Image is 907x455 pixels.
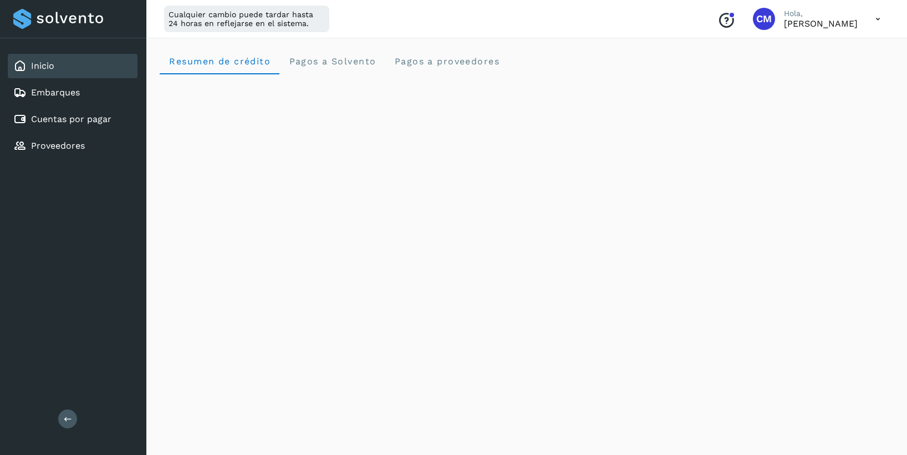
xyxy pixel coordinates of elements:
[31,87,80,98] a: Embarques
[8,134,137,158] div: Proveedores
[169,56,271,67] span: Resumen de crédito
[288,56,376,67] span: Pagos a Solvento
[31,140,85,151] a: Proveedores
[784,9,858,18] p: Hola,
[394,56,500,67] span: Pagos a proveedores
[164,6,329,32] div: Cualquier cambio puede tardar hasta 24 horas en reflejarse en el sistema.
[31,114,111,124] a: Cuentas por pagar
[784,18,858,29] p: Cynthia Mendoza
[8,80,137,105] div: Embarques
[8,107,137,132] div: Cuentas por pagar
[31,60,54,71] a: Inicio
[8,54,137,78] div: Inicio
